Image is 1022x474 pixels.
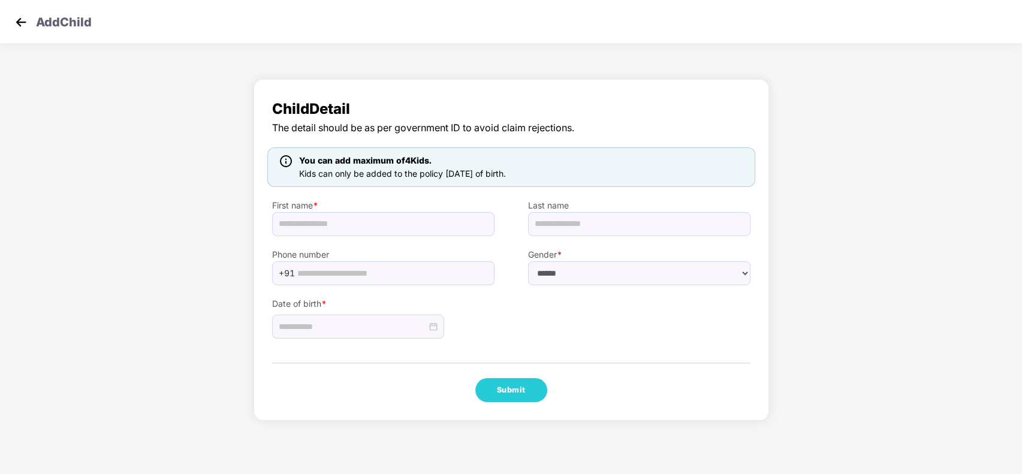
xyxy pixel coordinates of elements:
button: Submit [475,378,547,402]
label: Phone number [272,248,495,261]
span: Kids can only be added to the policy [DATE] of birth. [299,168,506,179]
img: icon [280,155,292,167]
span: Child Detail [272,98,750,120]
label: First name [272,199,495,212]
img: svg+xml;base64,PHN2ZyB4bWxucz0iaHR0cDovL3d3dy53My5vcmcvMjAwMC9zdmciIHdpZHRoPSIzMCIgaGVpZ2h0PSIzMC... [12,13,30,31]
label: Gender [528,248,750,261]
span: You can add maximum of 4 Kids. [299,155,432,165]
label: Date of birth [272,297,495,310]
p: Add Child [36,13,92,28]
span: The detail should be as per government ID to avoid claim rejections. [272,120,750,135]
label: Last name [528,199,750,212]
span: +91 [279,264,295,282]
